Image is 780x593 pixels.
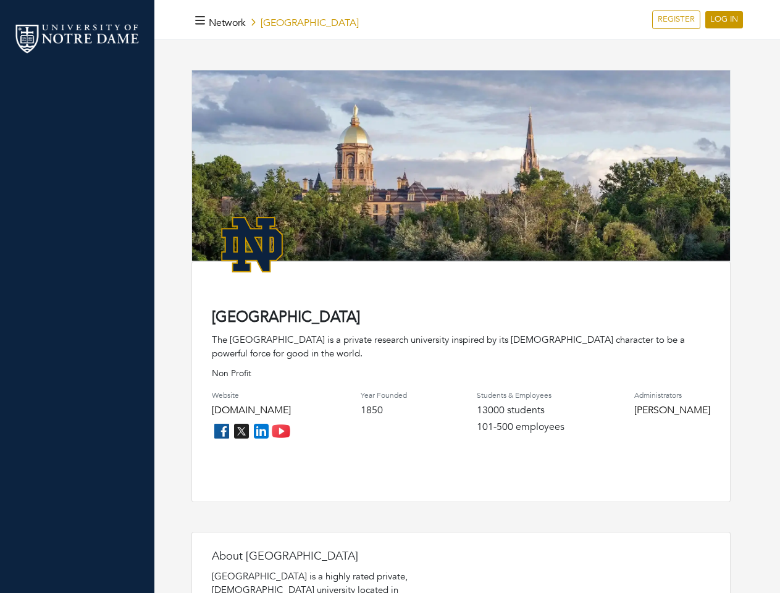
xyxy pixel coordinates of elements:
[634,403,710,417] a: [PERSON_NAME]
[209,17,359,29] h5: [GEOGRAPHIC_DATA]
[251,421,271,441] img: linkedin_icon-84db3ca265f4ac0988026744a78baded5d6ee8239146f80404fb69c9eee6e8e7.png
[361,391,407,400] h4: Year Founded
[634,391,710,400] h4: Administrators
[361,405,407,416] h4: 1850
[271,421,291,441] img: youtube_icon-fc3c61c8c22f3cdcae68f2f17984f5f016928f0ca0694dd5da90beefb88aa45e.png
[212,204,292,285] img: NotreDame_Logo.png
[477,391,564,400] h4: Students & Employees
[212,309,710,327] h4: [GEOGRAPHIC_DATA]
[192,70,730,276] img: rare_disease_hero-1920%20copy.png
[705,11,743,28] a: LOG IN
[477,405,564,416] h4: 13000 students
[477,421,564,433] h4: 101-500 employees
[212,550,459,563] h4: About [GEOGRAPHIC_DATA]
[212,367,710,380] p: Non Profit
[209,16,246,30] a: Network
[212,403,291,417] a: [DOMAIN_NAME]
[652,11,700,29] a: REGISTER
[12,22,142,56] img: nd_logo.png
[212,333,710,361] div: The [GEOGRAPHIC_DATA] is a private research university inspired by its [DEMOGRAPHIC_DATA] charact...
[212,391,291,400] h4: Website
[232,421,251,441] img: twitter_icon-7d0bafdc4ccc1285aa2013833b377ca91d92330db209b8298ca96278571368c9.png
[212,421,232,441] img: facebook_icon-256f8dfc8812ddc1b8eade64b8eafd8a868ed32f90a8d2bb44f507e1979dbc24.png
